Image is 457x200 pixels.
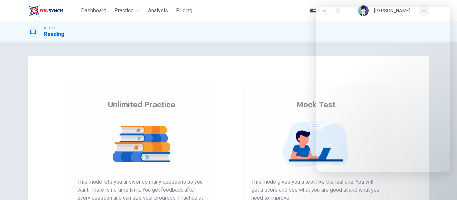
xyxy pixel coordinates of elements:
button: Analysis [145,5,171,17]
img: en [309,8,317,13]
img: Profile picture [358,5,369,16]
span: Unlimited Practice [108,99,175,110]
span: Pricing [176,7,192,15]
button: Pricing [173,5,195,17]
span: TOEFL® [44,26,55,30]
button: Practice [112,5,143,17]
span: Mock Test [296,99,335,110]
span: Dashboard [81,7,106,15]
span: Analysis [148,7,168,15]
iframe: Intercom live chat [434,177,450,193]
button: Dashboard [78,5,109,17]
h1: Reading [44,30,64,38]
a: EduSynch logo [28,4,78,17]
img: EduSynch logo [28,4,63,17]
iframe: Intercom live chat [316,7,450,172]
span: Practice [114,7,134,15]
